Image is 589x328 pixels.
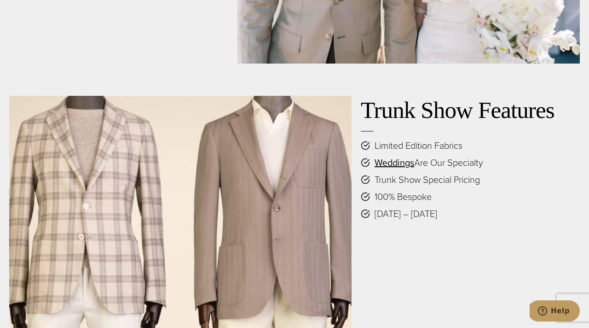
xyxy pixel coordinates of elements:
[375,172,480,187] span: Trunk Show Special Pricing
[530,300,580,323] iframe: Opens a widget where you can chat to one of our agents
[375,155,483,170] span: Are Our Specialty
[375,156,414,170] a: Weddings
[361,96,580,124] h2: Trunk Show Features
[375,138,462,153] span: Limited Edition Fabrics
[375,189,432,204] span: 100% Bespoke
[375,206,437,221] span: [DATE] – [DATE]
